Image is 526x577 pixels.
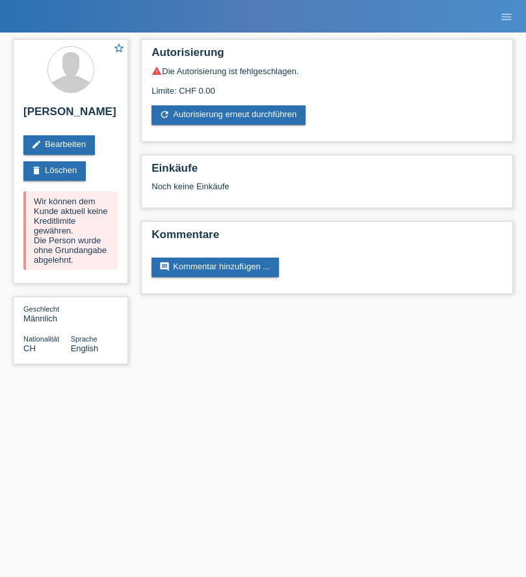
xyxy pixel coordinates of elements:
[23,191,118,270] div: Wir können dem Kunde aktuell keine Kreditlimite gewähren. Die Person wurde ohne Grundangabe abgel...
[113,42,125,54] i: star_border
[151,258,279,277] a: commentKommentar hinzufügen ...
[493,12,519,20] a: menu
[23,305,59,313] span: Geschlecht
[151,228,503,248] h2: Kommentare
[23,304,71,323] div: Männlich
[71,335,98,343] span: Sprache
[31,139,42,150] i: edit
[71,343,99,353] span: English
[500,10,513,23] i: menu
[23,161,86,181] a: deleteLöschen
[151,181,503,201] div: Noch keine Einkäufe
[23,135,95,155] a: editBearbeiten
[23,335,59,343] span: Nationalität
[113,42,125,56] a: star_border
[151,66,162,76] i: warning
[23,343,36,353] span: Schweiz
[159,262,170,272] i: comment
[151,162,503,181] h2: Einkäufe
[151,76,503,96] div: Limite: CHF 0.00
[151,66,503,76] div: Die Autorisierung ist fehlgeschlagen.
[151,105,306,125] a: refreshAutorisierung erneut durchführen
[151,46,503,66] h2: Autorisierung
[23,105,118,125] h2: [PERSON_NAME]
[159,109,170,120] i: refresh
[31,165,42,176] i: delete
